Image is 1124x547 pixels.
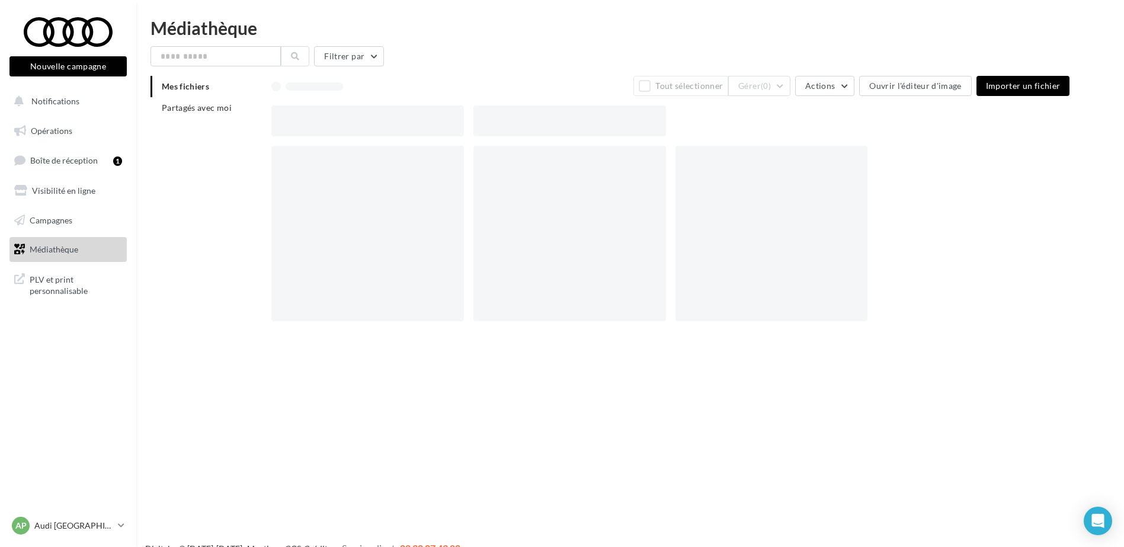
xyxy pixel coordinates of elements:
[30,244,78,254] span: Médiathèque
[633,76,728,96] button: Tout sélectionner
[7,208,129,233] a: Campagnes
[162,81,209,91] span: Mes fichiers
[31,96,79,106] span: Notifications
[795,76,854,96] button: Actions
[7,119,129,143] a: Opérations
[9,56,127,76] button: Nouvelle campagne
[7,178,129,203] a: Visibilité en ligne
[761,81,771,91] span: (0)
[1084,507,1112,535] div: Open Intercom Messenger
[976,76,1070,96] button: Importer un fichier
[7,267,129,302] a: PLV et print personnalisable
[30,155,98,165] span: Boîte de réception
[32,185,95,196] span: Visibilité en ligne
[15,520,27,532] span: AP
[314,46,384,66] button: Filtrer par
[113,156,122,166] div: 1
[162,103,232,113] span: Partagés avec moi
[7,148,129,173] a: Boîte de réception1
[7,89,124,114] button: Notifications
[7,237,129,262] a: Médiathèque
[34,520,113,532] p: Audi [GEOGRAPHIC_DATA] 16
[30,271,122,297] span: PLV et print personnalisable
[150,19,1110,37] div: Médiathèque
[30,215,72,225] span: Campagnes
[859,76,971,96] button: Ouvrir l'éditeur d'image
[728,76,790,96] button: Gérer(0)
[9,514,127,537] a: AP Audi [GEOGRAPHIC_DATA] 16
[31,126,72,136] span: Opérations
[805,81,835,91] span: Actions
[986,81,1061,91] span: Importer un fichier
